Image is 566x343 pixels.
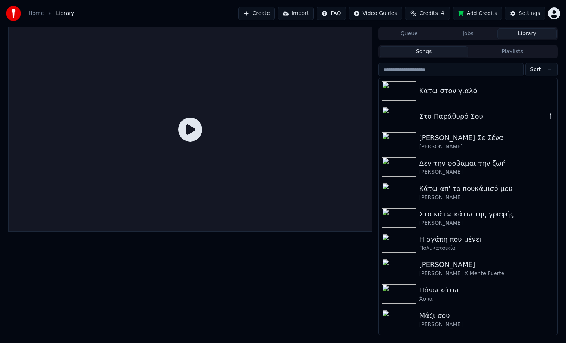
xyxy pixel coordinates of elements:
[419,295,554,303] div: Άσπα
[56,10,74,17] span: Library
[419,169,554,176] div: [PERSON_NAME]
[419,158,554,169] div: Δεν την φοβάμαι την ζωή
[317,7,346,20] button: FAQ
[419,219,554,227] div: [PERSON_NAME]
[419,321,554,328] div: [PERSON_NAME]
[380,28,439,39] button: Queue
[419,245,554,252] div: Πολυκατοικία
[419,10,438,17] span: Credits
[28,10,74,17] nav: breadcrumb
[419,133,554,143] div: [PERSON_NAME] Σε Σένα
[453,7,502,20] button: Add Credits
[419,111,547,122] div: Στο Παράθυρό Σου
[519,10,540,17] div: Settings
[419,285,554,295] div: Πάνω κάτω
[6,6,21,21] img: youka
[405,7,450,20] button: Credits4
[278,7,314,20] button: Import
[497,28,557,39] button: Library
[419,143,554,151] div: [PERSON_NAME]
[419,194,554,201] div: [PERSON_NAME]
[419,234,554,245] div: Η αγάπη που μένει
[441,10,444,17] span: 4
[530,66,541,73] span: Sort
[419,259,554,270] div: [PERSON_NAME]
[505,7,545,20] button: Settings
[439,28,498,39] button: Jobs
[419,209,554,219] div: Στο κάτω κάτω της γραφής
[380,46,468,57] button: Songs
[419,270,554,277] div: [PERSON_NAME] Χ Mente Fuerte
[419,86,554,96] div: Κάτω στον γιαλό
[238,7,275,20] button: Create
[468,46,557,57] button: Playlists
[349,7,402,20] button: Video Guides
[419,310,554,321] div: Μάζι σου
[419,183,554,194] div: Κάτω απ' το πουκάμισό μου
[28,10,44,17] a: Home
